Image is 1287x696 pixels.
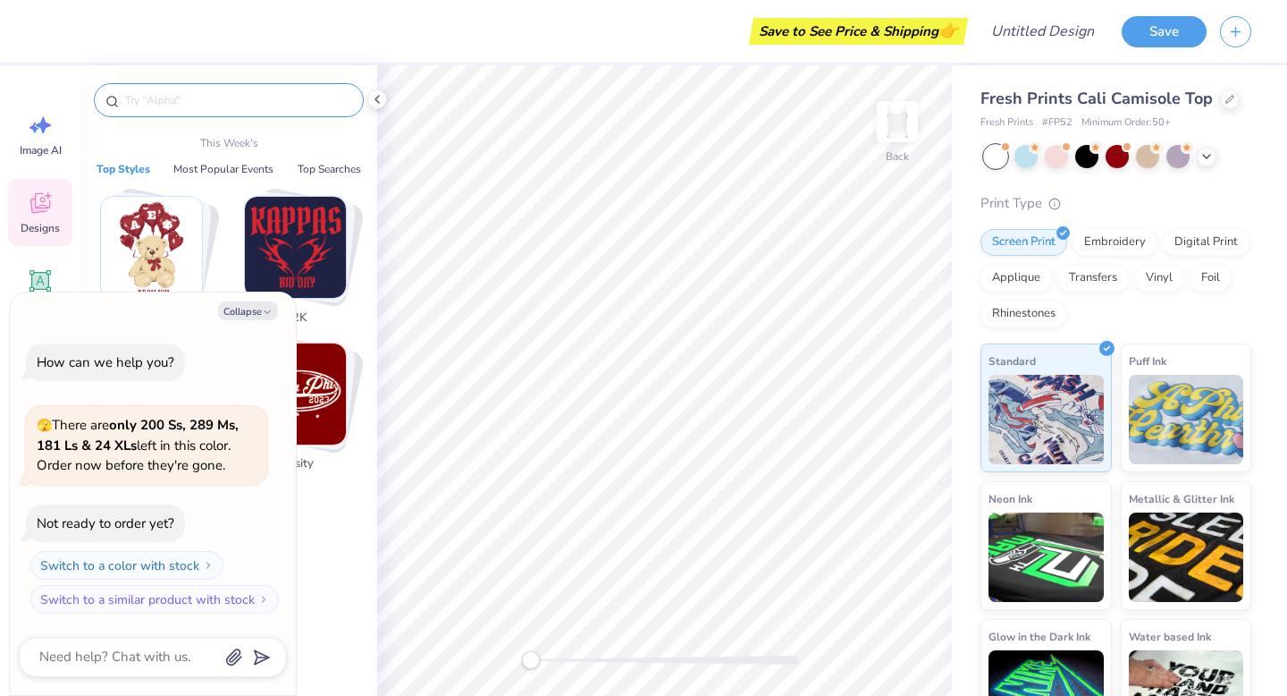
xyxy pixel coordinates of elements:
[37,353,174,371] div: How can we help you?
[203,560,214,571] img: Switch to a color with stock
[91,160,156,178] button: Top Styles
[200,135,258,151] p: This Week's
[1129,513,1244,602] img: Metallic & Glitter Ink
[980,301,1067,327] div: Rhinestones
[988,489,1032,508] span: Neon Ink
[30,551,223,580] button: Switch to a color with stock
[977,13,1108,49] input: Untitled Design
[218,301,278,320] button: Collapse
[980,193,1251,214] div: Print Type
[1129,375,1244,464] img: Puff Ink
[1134,265,1184,292] div: Vinyl
[1163,229,1249,256] div: Digital Print
[980,115,1033,131] span: Fresh Prints
[1190,265,1232,292] div: Foil
[233,196,368,334] button: Stack Card Button Y2K
[1129,352,1166,370] span: Puff Ink
[1129,489,1234,508] span: Metallic & Glitter Ink
[1081,115,1171,131] span: Minimum Order: 50 +
[168,160,279,178] button: Most Popular Events
[1129,627,1211,646] span: Water based Ink
[1072,229,1157,256] div: Embroidery
[988,627,1090,646] span: Glow in the Dark Ink
[886,149,909,165] div: Back
[245,197,346,298] img: Y2K
[233,343,368,480] button: Stack Card Button Varsity
[1122,16,1207,47] button: Save
[988,375,1104,464] img: Standard
[37,416,239,474] span: There are left in this color. Order now before they're gone.
[37,416,239,454] strong: only 200 Ss, 289 Ms, 181 Ls & 24 XLs
[30,585,279,614] button: Switch to a similar product with stock
[1057,265,1129,292] div: Transfers
[980,229,1067,256] div: Screen Print
[123,91,352,109] input: Try "Alpha"
[879,104,915,140] img: Back
[20,143,62,157] span: Image AI
[988,513,1104,602] img: Neon Ink
[292,160,366,178] button: Top Searches
[37,417,52,434] span: 🫣
[938,20,958,41] span: 👉
[1042,115,1072,131] span: # FP52
[101,197,202,298] img: Classic
[89,196,224,334] button: Stack Card Button Classic
[37,514,174,532] div: Not ready to order yet?
[980,265,1052,292] div: Applique
[21,221,60,235] span: Designs
[753,18,963,45] div: Save to See Price & Shipping
[258,594,269,605] img: Switch to a similar product with stock
[522,651,540,669] div: Accessibility label
[988,352,1036,370] span: Standard
[980,88,1213,109] span: Fresh Prints Cali Camisole Top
